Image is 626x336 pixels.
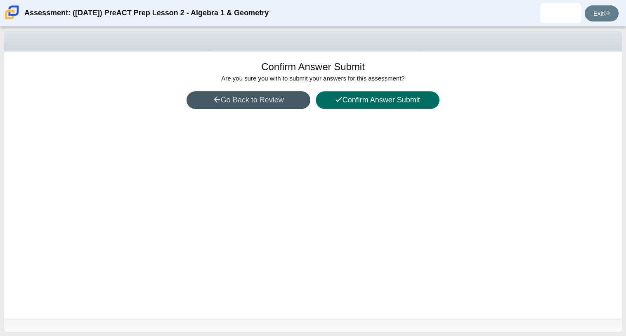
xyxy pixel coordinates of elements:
button: Go Back to Review [187,91,310,109]
a: Exit [585,5,619,21]
a: Carmen School of Science & Technology [3,15,21,22]
span: Are you sure you with to submit your answers for this assessment? [221,75,404,82]
h1: Confirm Answer Submit [261,60,365,74]
img: Carmen School of Science & Technology [3,4,21,21]
button: Confirm Answer Submit [316,91,439,109]
div: Assessment: ([DATE]) PreACT Prep Lesson 2 - Algebra 1 & Geometry [24,3,269,23]
img: giuliana.vallejo-a.HpBylj [554,7,567,20]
